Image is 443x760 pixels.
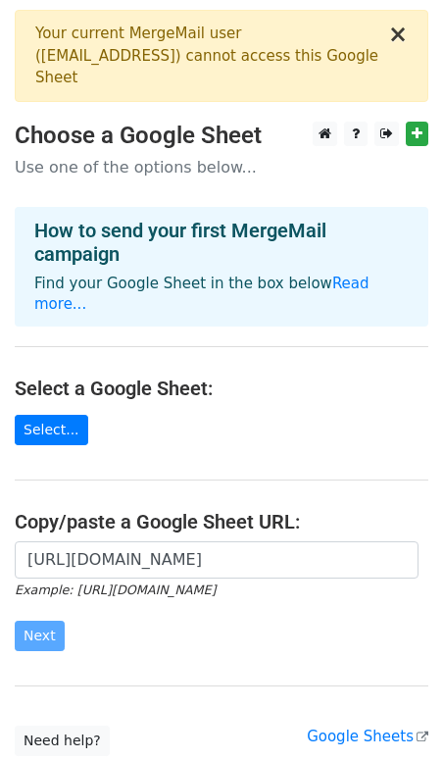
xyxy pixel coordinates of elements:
[15,377,428,400] h4: Select a Google Sheet:
[35,23,388,89] div: Your current MergeMail user ( [EMAIL_ADDRESS] ) cannot access this Google Sheet
[15,157,428,177] p: Use one of the options below...
[15,510,428,533] h4: Copy/paste a Google Sheet URL:
[34,219,409,266] h4: How to send your first MergeMail campaign
[15,621,65,651] input: Next
[345,666,443,760] iframe: Chat Widget
[15,122,428,150] h3: Choose a Google Sheet
[15,541,418,579] input: Paste your Google Sheet URL here
[15,583,216,597] small: Example: [URL][DOMAIN_NAME]
[345,666,443,760] div: Chat-Widget
[15,415,88,445] a: Select...
[34,275,369,313] a: Read more...
[15,726,110,756] a: Need help?
[34,274,409,315] p: Find your Google Sheet in the box below
[388,23,408,46] button: ×
[307,728,428,745] a: Google Sheets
